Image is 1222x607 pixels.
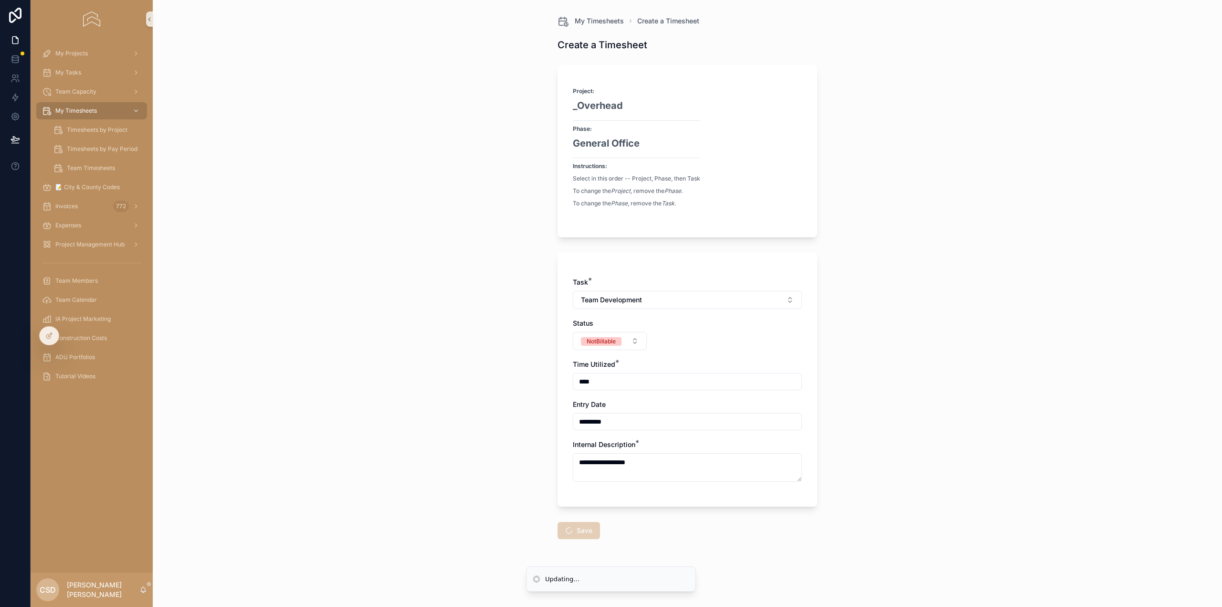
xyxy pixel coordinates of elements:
[637,16,699,26] a: Create a Timesheet
[36,217,147,234] a: Expenses
[55,202,78,210] span: Invoices
[573,319,593,327] span: Status
[545,575,579,584] div: Updating...
[55,222,81,229] span: Expenses
[36,291,147,309] a: Team Calendar
[573,332,647,350] button: Select Button
[55,183,120,191] span: 📝 City & County Codes
[36,310,147,328] a: IA Project Marketing
[573,87,594,95] strong: Project:
[573,174,700,183] p: Select in this order -- Project, Phase, then Task
[31,38,153,397] div: scrollable content
[573,278,588,286] span: Task
[55,50,88,57] span: My Projects
[55,69,81,76] span: My Tasks
[573,291,802,309] button: Select Button
[36,349,147,366] a: ADU Portfolios
[67,145,137,153] span: Timesheets by Pay Period
[55,107,97,115] span: My Timesheets
[573,199,700,208] p: To change the , remove the .
[573,162,607,170] strong: Instructions:
[558,15,624,27] a: My Timesheets
[573,400,606,408] span: Entry Date
[55,315,111,323] span: IA Project Marketing
[55,241,125,248] span: Project Management Hub
[67,164,115,172] span: Team Timesheets
[55,353,95,361] span: ADU Portfolios
[587,337,616,346] div: NotBillable
[573,360,615,368] span: Time Utilized
[36,198,147,215] a: Invoices772
[581,295,642,305] span: Team Development
[575,16,624,26] span: My Timesheets
[113,201,129,212] div: 772
[36,330,147,347] a: Construction Costs
[55,373,95,380] span: Tutorial Videos
[55,88,96,96] span: Team Capacity
[664,187,681,194] em: Phase
[573,125,592,132] strong: Phase:
[573,440,635,448] span: Internal Description
[558,38,647,52] h1: Create a Timesheet
[36,102,147,119] a: My Timesheets
[36,236,147,253] a: Project Management Hub
[36,45,147,62] a: My Projects
[55,296,97,304] span: Team Calendar
[611,200,628,207] em: Phase
[611,187,631,194] em: Project
[40,584,56,596] span: CSD
[573,187,700,195] p: To change the , remove the .
[67,126,127,134] span: Timesheets by Project
[36,83,147,100] a: Team Capacity
[573,137,700,150] h2: General Office
[48,140,147,158] a: Timesheets by Pay Period
[55,334,107,342] span: Construction Costs
[662,200,674,207] em: Task
[55,277,98,285] span: Team Members
[48,160,147,177] a: Team Timesheets
[36,179,147,196] a: 📝 City & County Codes
[573,99,700,113] h2: _Overhead
[83,11,100,27] img: App logo
[67,580,139,599] p: [PERSON_NAME] [PERSON_NAME]
[36,368,147,385] a: Tutorial Videos
[36,272,147,289] a: Team Members
[36,64,147,81] a: My Tasks
[48,121,147,138] a: Timesheets by Project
